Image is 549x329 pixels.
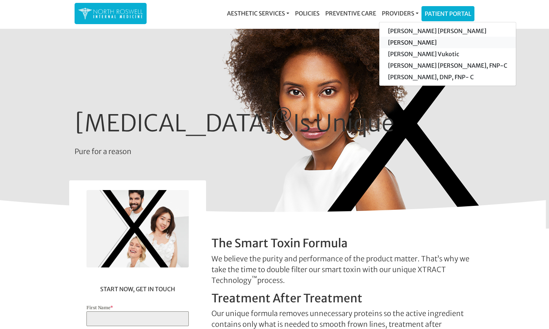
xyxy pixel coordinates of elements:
p: We believe the purity and performance of the product matter. That’s why we take the time to doubl... [211,253,474,286]
a: [PERSON_NAME], DNP, FNP- C [379,71,516,83]
a: Providers [379,6,421,21]
a: Preventive Care [322,6,379,21]
p: Start now, get in touch [86,285,189,293]
a: [PERSON_NAME] [PERSON_NAME] [379,25,516,37]
a: [PERSON_NAME] Vukotic [379,48,516,60]
img: North Roswell Internal Medicine [78,6,143,21]
a: Policies [292,6,322,21]
h2: Treatment After Treatment [211,292,474,305]
sup: ™ [251,275,257,281]
a: Patient Portal [422,6,474,21]
p: Pure for a reason [75,146,445,157]
label: First Name [86,304,189,311]
sup: ® [274,105,293,127]
a: Aesthetic Services [224,6,292,21]
a: [PERSON_NAME] [PERSON_NAME], FNP-C [379,60,516,71]
h2: The Smart Toxin Formula [211,236,474,250]
h1: [MEDICAL_DATA] Is Unique [75,109,445,138]
a: [PERSON_NAME] [379,37,516,48]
